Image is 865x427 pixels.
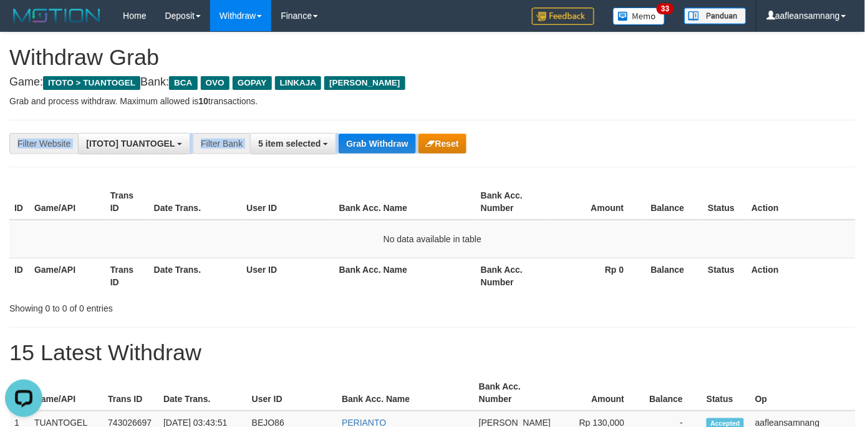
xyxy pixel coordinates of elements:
th: Rp 0 [552,258,643,293]
img: panduan.png [684,7,747,24]
p: Grab and process withdraw. Maximum allowed is transactions. [9,95,856,107]
th: Action [747,258,856,293]
th: Action [747,184,856,220]
th: Op [750,375,856,411]
th: Amount [552,184,643,220]
th: Balance [643,184,703,220]
span: [PERSON_NAME] [324,76,405,90]
th: User ID [241,184,334,220]
th: ID [9,258,29,293]
span: [ITOTO] TUANTOGEL [86,139,175,149]
strong: 10 [198,96,208,106]
th: Amount [556,375,643,411]
th: ID [9,184,29,220]
th: Trans ID [103,375,158,411]
span: OVO [201,76,230,90]
button: [ITOTO] TUANTOGEL [78,133,190,154]
td: No data available in table [9,220,856,258]
th: Bank Acc. Name [337,375,474,411]
span: 33 [657,3,674,14]
th: Date Trans. [158,375,247,411]
img: MOTION_logo.png [9,6,104,25]
div: Filter Website [9,133,78,154]
h1: Withdraw Grab [9,45,856,70]
th: Status [703,184,747,220]
th: Bank Acc. Name [334,184,476,220]
button: 5 item selected [250,133,336,154]
th: Game/API [29,375,103,411]
img: Feedback.jpg [532,7,594,25]
th: Date Trans. [149,258,242,293]
span: GOPAY [233,76,272,90]
th: Status [703,258,747,293]
th: Game/API [29,184,105,220]
button: Grab Withdraw [339,134,415,154]
div: Filter Bank [193,133,250,154]
div: Showing 0 to 0 of 0 entries [9,297,351,315]
span: 5 item selected [258,139,321,149]
th: Status [702,375,750,411]
th: User ID [241,258,334,293]
th: Game/API [29,258,105,293]
th: Date Trans. [149,184,242,220]
span: LINKAJA [275,76,322,90]
button: Reset [418,134,466,154]
th: Bank Acc. Number [476,184,552,220]
span: BCA [169,76,197,90]
th: Trans ID [105,184,149,220]
th: Bank Acc. Name [334,258,476,293]
th: Balance [643,375,702,411]
h1: 15 Latest Withdraw [9,340,856,365]
button: Open LiveChat chat widget [5,5,42,42]
th: Bank Acc. Number [476,258,552,293]
th: Balance [643,258,703,293]
img: Button%20Memo.svg [613,7,665,25]
h4: Game: Bank: [9,76,856,89]
th: Trans ID [105,258,149,293]
th: User ID [247,375,337,411]
th: Bank Acc. Number [474,375,556,411]
span: ITOTO > TUANTOGEL [43,76,140,90]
